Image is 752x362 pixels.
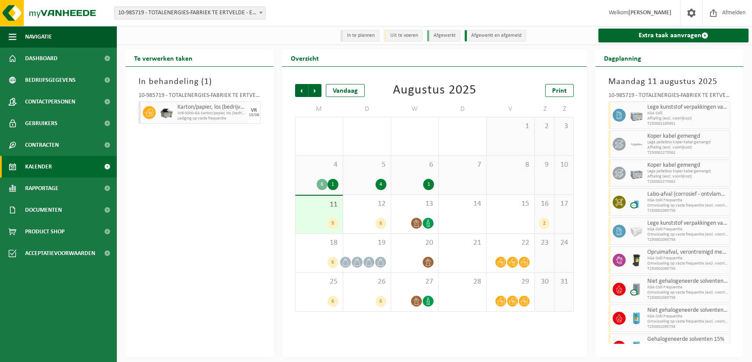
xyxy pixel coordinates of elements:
[630,196,643,209] img: LP-OT-00060-CU
[647,145,728,150] span: Afhaling (excl. voorrijkost)
[125,49,201,66] h2: Te verwerken taken
[647,307,728,314] span: Niet gehalogeneerde solventen - hoogcalorisch in 200lt-vat
[647,121,728,126] span: T250002185951
[608,93,730,101] div: 10-985719 - TOTALENERGIES-FABRIEK TE ERTVELDE - ERTVELDE
[647,140,728,145] span: Lage palletbox koper kabel gemengd
[595,49,650,66] h2: Dagplanning
[328,218,338,229] div: 9
[647,336,728,343] span: Gehalogeneerde solventen 15%
[647,169,728,174] span: Lage palletbox koper kabel gemengd
[309,84,321,97] span: Volgende
[443,238,482,248] span: 21
[630,167,643,180] img: PB-LB-0680-HPE-GY-01
[328,257,338,268] div: 6
[341,30,379,42] li: In te plannen
[25,69,76,91] span: Bedrijfsgegevens
[25,113,58,134] span: Gebruikers
[539,238,550,248] span: 23
[465,30,526,42] li: Afgewerkt en afgemeld
[647,319,728,324] span: Omwisseling op vaste frequentie (excl. voorrijkost)
[138,93,260,101] div: 10-985719 - TOTALENERGIES-FABRIEK TE ERTVELDE - ERTVELDE
[559,238,569,248] span: 24
[487,101,535,117] td: V
[376,296,386,307] div: 6
[300,277,338,287] span: 25
[647,237,728,242] span: T250002095756
[376,179,386,190] div: 4
[328,296,338,307] div: 6
[608,75,730,88] h3: Maandag 11 augustus 2025
[347,277,386,287] span: 26
[647,295,728,301] span: T250002095756
[25,242,95,264] span: Acceptatievoorwaarden
[300,160,338,170] span: 4
[395,160,434,170] span: 6
[647,162,728,169] span: Koper kabel gemengd
[177,104,245,111] span: Karton/papier, los (bedrijven)
[347,160,386,170] span: 5
[647,278,728,285] span: Niet gehalogeneerde solventen - hoogcalorisch in 200lt-vat
[630,341,643,354] img: LP-LD-00200-HPE-21
[647,227,728,232] span: KGA Colli Frequentie
[395,277,434,287] span: 27
[395,199,434,209] span: 13
[647,208,728,213] span: T250002095756
[647,203,728,208] span: Omwisseling op vaste frequentie (excl. voorrijkost)
[539,277,550,287] span: 30
[443,160,482,170] span: 7
[443,199,482,209] span: 14
[630,225,643,238] img: PB-LB-0680-HPE-GY-02
[300,122,338,131] span: 28
[647,179,728,184] span: T250002273562
[559,277,569,287] span: 31
[25,26,52,48] span: Navigatie
[25,221,64,242] span: Product Shop
[317,179,328,190] div: 6
[395,238,434,248] span: 20
[427,30,460,42] li: Afgewerkt
[559,160,569,170] span: 10
[114,6,266,19] span: 10-985719 - TOTALENERGIES-FABRIEK TE ERTVELDE - ERTVELDE
[204,78,209,86] span: 1
[647,191,728,198] span: Labo-afval (corrosief - ontvlambaar)
[295,101,343,117] td: M
[647,133,728,140] span: Koper kabel gemengd
[491,160,530,170] span: 8
[647,174,728,179] span: Afhaling (excl. voorrijkost)
[295,84,308,97] span: Vorige
[598,29,749,42] a: Extra taak aanvragen
[647,290,728,295] span: Omwisseling op vaste frequentie (excl. voorrijkost)
[423,179,434,190] div: 1
[647,343,728,348] span: KGA Colli Frequentie
[647,150,728,155] span: T250002273562
[443,122,482,131] span: 31
[647,198,728,203] span: KGA Colli Frequentie
[343,101,391,117] td: D
[554,101,574,117] td: Z
[491,199,530,209] span: 15
[630,254,643,267] img: WB-0240-HPE-BK-01
[539,122,550,131] span: 2
[545,84,574,97] a: Print
[177,111,245,116] span: WB-5000-GA karton/papier, los (bedrijven)
[393,84,476,97] div: Augustus 2025
[25,91,75,113] span: Contactpersonen
[347,238,386,248] span: 19
[328,179,338,190] div: 1
[443,277,482,287] span: 28
[251,108,257,113] div: VR
[552,87,567,94] span: Print
[535,101,554,117] td: Z
[25,199,62,221] span: Documenten
[647,232,728,237] span: Omwisseling op vaste frequentie (excl. voorrijkost)
[647,220,728,227] span: Lege kunststof verpakkingen van gevaarlijke stoffen
[177,116,245,121] span: Lediging op vaste frequentie
[347,199,386,209] span: 12
[491,238,530,248] span: 22
[300,200,338,210] span: 11
[491,277,530,287] span: 29
[300,238,338,248] span: 18
[647,256,728,261] span: KGA Colli Frequentie
[539,199,550,209] span: 16
[647,116,728,121] span: Afhaling (excl. voorrijkost)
